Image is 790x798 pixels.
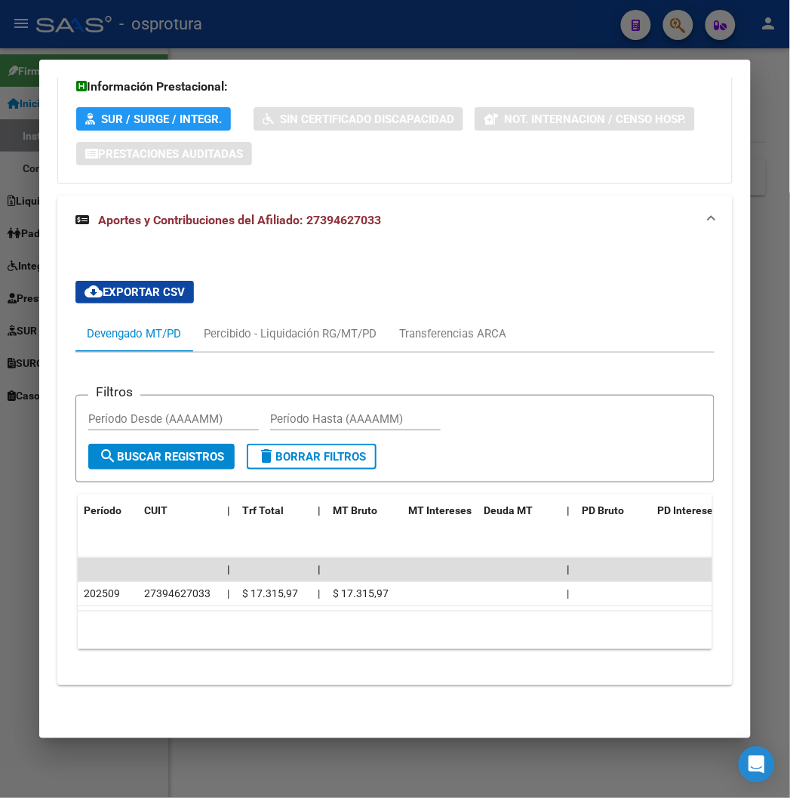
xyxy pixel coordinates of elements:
span: MT Intereses [408,504,472,516]
span: 27394627033 [144,587,211,599]
button: Borrar Filtros [247,444,377,470]
mat-icon: search [99,447,117,465]
div: Open Intercom Messenger [739,747,775,783]
span: | [318,563,321,575]
datatable-header-cell: MT Intereses [402,495,478,527]
span: | [567,504,570,516]
mat-expansion-panel-header: Aportes y Contribuciones del Afiliado: 27394627033 [57,196,732,245]
span: | [227,563,230,575]
span: Prestaciones Auditadas [98,147,243,161]
span: | [567,563,570,575]
datatable-header-cell: MT Bruto [327,495,402,527]
datatable-header-cell: Deuda MT [478,495,561,527]
button: Prestaciones Auditadas [76,142,252,165]
span: $ 17.315,97 [333,587,389,599]
span: PD Bruto [582,504,624,516]
button: Exportar CSV [75,281,194,303]
button: Buscar Registros [88,444,235,470]
span: Período [84,504,121,516]
span: Exportar CSV [85,285,185,299]
span: Aportes y Contribuciones del Afiliado: 27394627033 [98,213,381,227]
span: Trf Total [242,504,284,516]
h3: Información Prestacional: [76,78,713,96]
div: Transferencias ARCA [399,325,506,342]
span: 202509 [84,587,120,599]
datatable-header-cell: CUIT [138,495,221,527]
button: Sin Certificado Discapacidad [254,107,463,131]
div: Aportes y Contribuciones del Afiliado: 27394627033 [57,245,732,686]
h3: Filtros [88,384,140,400]
span: | [567,587,569,599]
datatable-header-cell: | [312,495,327,527]
div: Devengado MT/PD [87,325,181,342]
span: | [318,504,321,516]
span: SUR / SURGE / INTEGR. [101,112,222,126]
span: | [227,587,229,599]
datatable-header-cell: PD Bruto [576,495,651,527]
span: Borrar Filtros [257,450,366,464]
datatable-header-cell: | [561,495,576,527]
span: Sin Certificado Discapacidad [280,112,454,126]
span: CUIT [144,504,168,516]
datatable-header-cell: Trf Total [236,495,312,527]
span: Buscar Registros [99,450,224,464]
div: Percibido - Liquidación RG/MT/PD [204,325,377,342]
span: PD Intereses [657,504,718,516]
button: Not. Internacion / Censo Hosp. [475,107,695,131]
span: $ 17.315,97 [242,587,298,599]
span: | [227,504,230,516]
span: Not. Internacion / Censo Hosp. [504,112,686,126]
mat-icon: cloud_download [85,282,103,300]
span: MT Bruto [333,504,377,516]
mat-icon: delete [257,447,275,465]
span: | [318,587,320,599]
button: SUR / SURGE / INTEGR. [76,107,231,131]
datatable-header-cell: Período [78,495,138,527]
datatable-header-cell: PD Intereses [651,495,727,527]
datatable-header-cell: | [221,495,236,527]
span: Deuda MT [484,504,533,516]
